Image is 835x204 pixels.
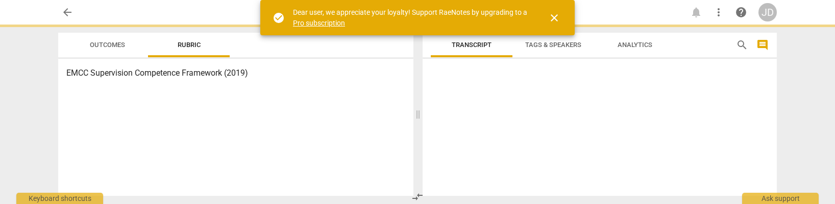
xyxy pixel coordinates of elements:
[178,41,201,49] span: Rubric
[742,193,819,204] div: Ask support
[16,193,103,204] div: Keyboard shortcuts
[61,6,73,18] span: arrow_back
[66,67,405,79] h3: EMCC Supervision Competence Framework (2019)
[293,19,345,27] a: Pro subscription
[618,41,652,49] span: Analytics
[758,3,777,21] button: JD
[736,39,748,51] span: search
[273,12,285,24] span: check_circle
[756,39,769,51] span: comment
[713,6,725,18] span: more_vert
[90,41,125,49] span: Outcomes
[734,37,750,53] button: Search
[735,6,747,18] span: help
[732,3,750,21] a: Help
[548,12,560,24] span: close
[754,37,771,53] button: Show/Hide comments
[452,41,492,49] span: Transcript
[411,191,424,203] span: compare_arrows
[542,6,567,30] button: Close
[293,7,530,28] div: Dear user, we appreciate your loyalty! Support RaeNotes by upgrading to a
[525,41,581,49] span: Tags & Speakers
